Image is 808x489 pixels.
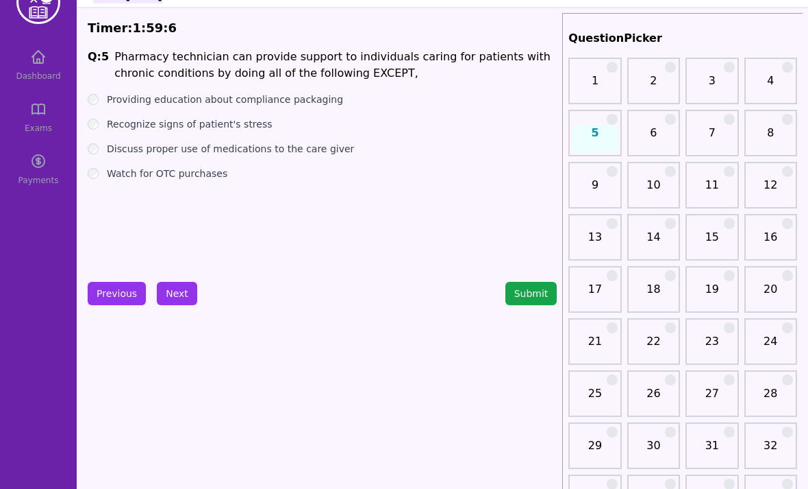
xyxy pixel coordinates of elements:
a: 9 [572,177,617,204]
h2: QuestionPicker [568,30,797,47]
a: 12 [748,177,793,204]
a: 27 [690,385,734,413]
span: 6 [168,21,177,35]
label: Recognize signs of patient's stress [107,117,273,131]
a: 19 [690,281,734,309]
button: Submit [505,282,557,305]
a: 24 [748,333,793,361]
a: 32 [748,438,793,465]
a: 4 [748,73,793,100]
a: 3 [690,73,734,100]
a: 25 [572,385,617,413]
span: 59 [146,21,163,35]
a: 23 [690,333,734,361]
a: 7 [690,125,734,152]
span: 1 [133,21,142,35]
button: Previous [88,282,146,305]
a: 10 [631,177,676,204]
a: 14 [631,229,676,257]
a: 18 [631,281,676,309]
a: 17 [572,281,617,309]
a: 1 [572,73,617,100]
h1: Pharmacy technician can provide support to individuals caring for patients with chronic condition... [114,49,557,82]
a: 22 [631,333,676,361]
a: 28 [748,385,793,413]
button: Next [157,282,197,305]
label: Discuss proper use of medications to the care giver [107,142,354,156]
a: 15 [690,229,734,257]
a: 13 [572,229,617,257]
a: 11 [690,177,734,204]
div: Timer: : : [88,19,557,38]
a: 2 [631,73,676,100]
a: 6 [631,125,676,152]
a: 20 [748,281,793,309]
label: Providing education about compliance packaging [107,93,343,106]
a: 29 [572,438,617,465]
label: Watch for OTC purchases [107,167,227,180]
a: 8 [748,125,793,152]
a: 26 [631,385,676,413]
a: 30 [631,438,676,465]
h1: Q: 5 [88,49,109,82]
a: 21 [572,333,617,361]
a: 5 [572,125,617,152]
a: 16 [748,229,793,257]
a: 31 [690,438,734,465]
